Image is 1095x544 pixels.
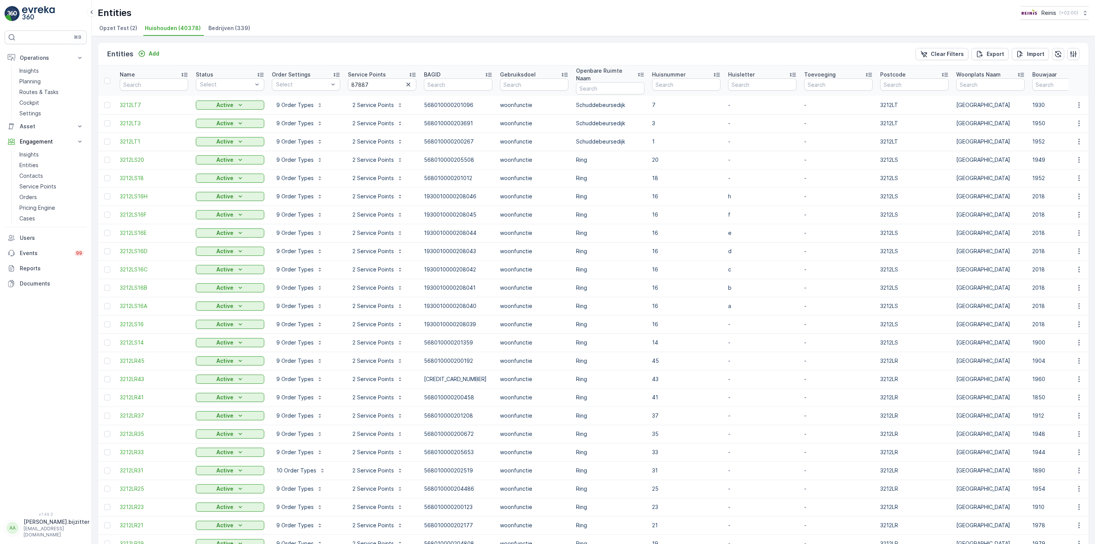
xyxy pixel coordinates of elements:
[19,172,43,180] p: Contacts
[5,261,87,276] a: Reports
[496,297,572,315] td: woonfunctie
[648,297,724,315] td: 16
[1059,10,1078,16] p: ( +02:00 )
[648,96,724,114] td: 7
[19,110,41,117] p: Settings
[196,119,264,128] button: Active
[352,174,394,182] p: 2 Service Points
[424,78,492,91] input: Search
[19,151,39,158] p: Insights
[652,78,720,91] input: Search
[572,151,648,169] td: Ring
[348,78,416,91] input: Search
[496,279,572,297] td: woonfunctie
[352,156,394,164] p: 2 Service Points
[420,151,496,169] td: 568010000205508
[348,117,408,129] button: 2 Service Points
[572,96,648,114] td: Schuddebeursedijk
[956,78,1025,91] input: Search
[952,260,1028,279] td: [GEOGRAPHIC_DATA]
[348,172,408,184] button: 2 Service Points
[104,303,110,309] div: Toggle Row Selected
[216,302,233,310] p: Active
[276,284,314,292] p: 9 Order Types
[16,203,87,213] a: Pricing Engine
[272,282,327,294] button: 9 Order Types
[1020,9,1038,17] img: Reinis-Logo-Vrijstaand_Tekengebied-1-copy2_aBO4n7j.png
[16,213,87,224] a: Cases
[276,193,314,200] p: 9 Order Types
[800,151,876,169] td: -
[876,187,952,206] td: 3212LS
[276,120,314,127] p: 9 Order Types
[348,245,408,257] button: 2 Service Points
[5,230,87,246] a: Users
[724,206,800,224] td: f
[104,157,110,163] div: Toggle Row Selected
[952,224,1028,242] td: [GEOGRAPHIC_DATA]
[876,279,952,297] td: 3212LS
[348,263,408,276] button: 2 Service Points
[724,114,800,132] td: -
[120,101,188,109] span: 3212LT7
[272,245,327,257] button: 9 Order Types
[196,247,264,256] button: Active
[16,65,87,76] a: Insights
[196,137,264,146] button: Active
[496,132,572,151] td: woonfunctie
[987,50,1004,58] p: Export
[5,246,87,261] a: Events99
[572,279,648,297] td: Ring
[496,315,572,333] td: woonfunctie
[876,151,952,169] td: 3212LS
[876,114,952,132] td: 3212LT
[20,280,84,287] p: Documents
[272,318,327,330] button: 9 Order Types
[648,260,724,279] td: 16
[196,283,264,292] button: Active
[931,50,964,58] p: Clear Filters
[216,229,233,237] p: Active
[20,123,71,130] p: Asset
[724,224,800,242] td: e
[952,132,1028,151] td: [GEOGRAPHIC_DATA]
[196,210,264,219] button: Active
[496,224,572,242] td: woonfunctie
[5,134,87,149] button: Engagement
[724,169,800,187] td: -
[420,333,496,352] td: 568010000201359
[120,247,188,255] span: 3212LS16D
[352,193,394,200] p: 2 Service Points
[420,206,496,224] td: 1930010000208045
[16,149,87,160] a: Insights
[572,297,648,315] td: Ring
[352,120,394,127] p: 2 Service Points
[272,209,327,221] button: 9 Order Types
[216,211,233,219] p: Active
[728,78,797,91] input: Search
[800,169,876,187] td: -
[120,156,188,164] span: 3212LS20
[120,120,188,127] a: 3212LT3
[16,192,87,203] a: Orders
[272,117,327,129] button: 9 Order Types
[120,174,188,182] span: 3212LS18
[16,171,87,181] a: Contacts
[120,78,188,91] input: Search
[216,138,233,145] p: Active
[120,321,188,328] a: 3212LS16
[800,96,876,114] td: -
[952,187,1028,206] td: [GEOGRAPHIC_DATA]
[724,242,800,260] td: d
[724,187,800,206] td: h
[216,247,233,255] p: Active
[348,300,408,312] button: 2 Service Points
[120,229,188,237] span: 3212LS16E
[352,138,394,145] p: 2 Service Points
[352,302,394,310] p: 2 Service Points
[876,224,952,242] td: 3212LS
[104,285,110,291] div: Toggle Row Selected
[276,138,314,145] p: 9 Order Types
[348,227,408,239] button: 2 Service Points
[272,172,327,184] button: 9 Order Types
